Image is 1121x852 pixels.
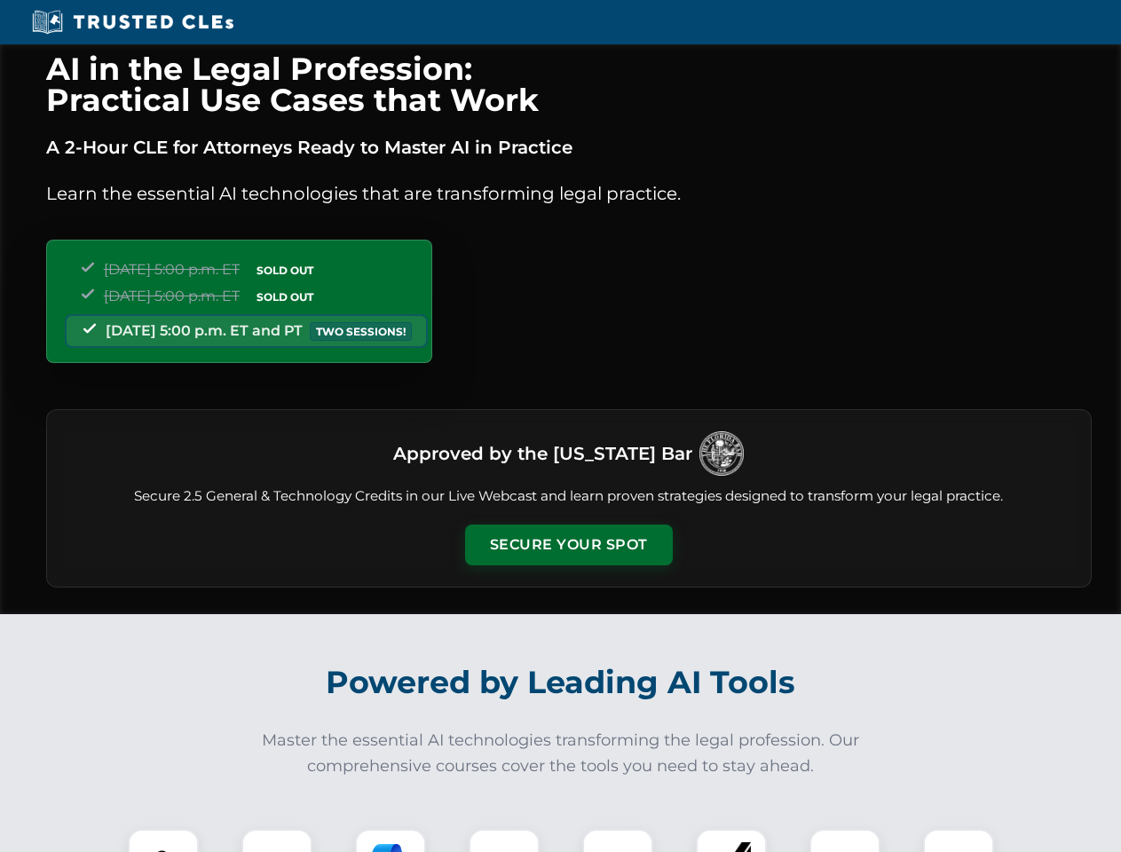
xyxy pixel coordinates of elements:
h3: Approved by the [US_STATE] Bar [393,438,692,469]
p: A 2-Hour CLE for Attorneys Ready to Master AI in Practice [46,133,1092,162]
p: Secure 2.5 General & Technology Credits in our Live Webcast and learn proven strategies designed ... [68,486,1070,507]
h1: AI in the Legal Profession: Practical Use Cases that Work [46,53,1092,115]
p: Master the essential AI technologies transforming the legal profession. Our comprehensive courses... [250,728,872,779]
span: SOLD OUT [250,261,320,280]
p: Learn the essential AI technologies that are transforming legal practice. [46,179,1092,208]
img: Trusted CLEs [27,9,239,35]
img: Logo [699,431,744,476]
span: [DATE] 5:00 p.m. ET [104,261,240,278]
span: SOLD OUT [250,288,320,306]
span: [DATE] 5:00 p.m. ET [104,288,240,304]
h2: Powered by Leading AI Tools [69,651,1053,714]
button: Secure Your Spot [465,525,673,565]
